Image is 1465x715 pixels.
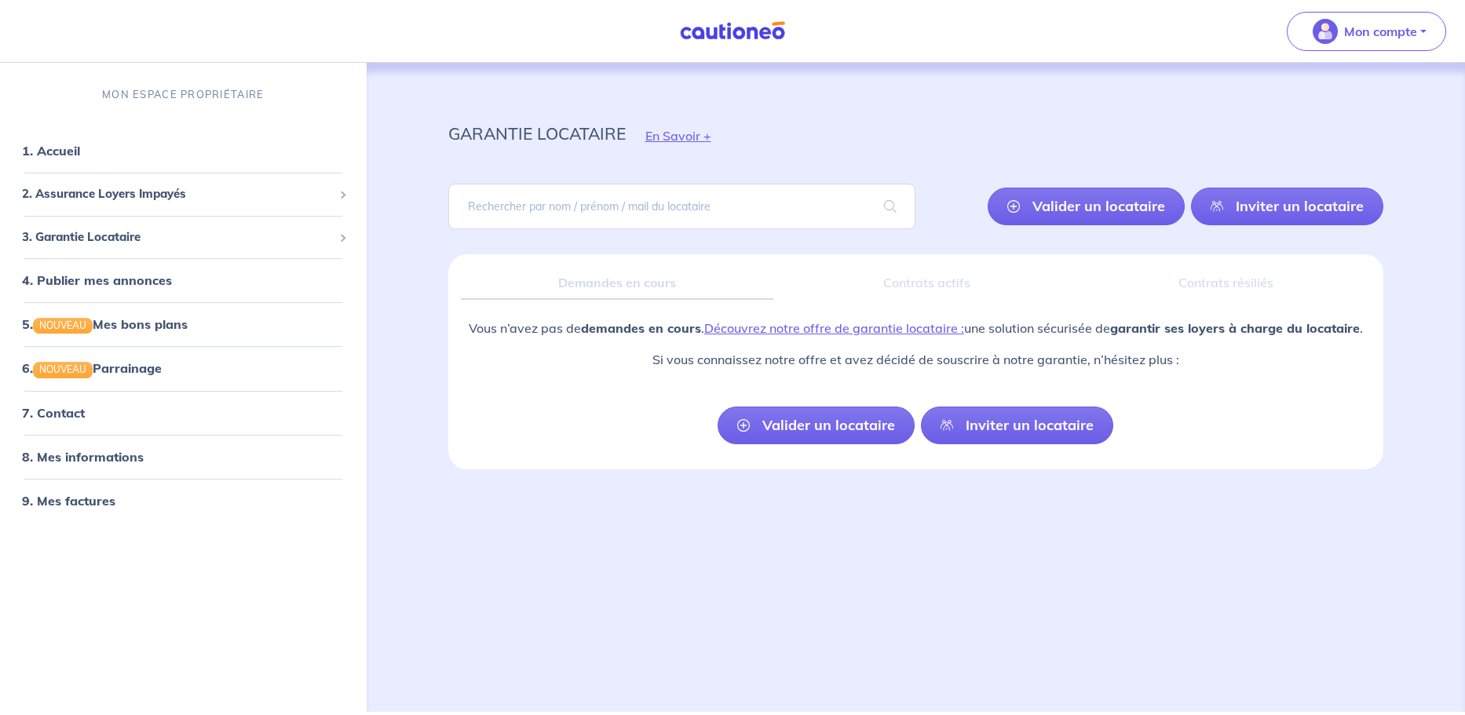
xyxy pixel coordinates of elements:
p: MON ESPACE PROPRIÉTAIRE [102,87,264,102]
div: 4. Publier mes annonces [6,264,360,296]
span: search [865,184,915,228]
a: 5.NOUVEAUMes bons plans [22,316,188,332]
div: 6.NOUVEAUParrainage [6,352,360,384]
a: 4. Publier mes annonces [22,272,172,288]
a: Découvrez notre offre de garantie locataire : [704,320,964,336]
a: Valider un locataire [988,188,1185,225]
button: illu_account_valid_menu.svgMon compte [1287,12,1446,51]
span: 3. Garantie Locataire [22,228,333,246]
span: 2. Assurance Loyers Impayés [22,185,333,203]
p: Si vous connaissez notre offre et avez décidé de souscrire à notre garantie, n’hésitez plus : [469,350,1363,369]
div: 7. Contact [6,397,360,429]
a: 9. Mes factures [22,493,115,509]
button: En Savoir + [626,113,731,159]
strong: garantir ses loyers à charge du locataire [1110,320,1360,336]
div: 1. Accueil [6,135,360,166]
img: illu_account_valid_menu.svg [1313,19,1338,44]
a: 1. Accueil [22,143,80,159]
a: 7. Contact [22,405,85,421]
div: 5.NOUVEAUMes bons plans [6,308,360,340]
a: Inviter un locataire [921,407,1113,444]
a: Inviter un locataire [1191,188,1383,225]
p: garantie locataire [448,119,626,148]
div: 8. Mes informations [6,441,360,472]
input: Rechercher par nom / prénom / mail du locataire [448,184,916,229]
div: 2. Assurance Loyers Impayés [6,179,360,210]
a: 8. Mes informations [22,449,144,465]
img: Cautioneo [674,21,791,41]
div: 9. Mes factures [6,485,360,516]
a: Valider un locataire [718,407,915,444]
a: 6.NOUVEAUParrainage [22,360,162,376]
strong: demandes en cours [581,320,701,336]
p: Vous n’avez pas de . une solution sécurisée de . [469,319,1363,337]
div: 3. Garantie Locataire [6,222,360,253]
p: Mon compte [1344,22,1417,41]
